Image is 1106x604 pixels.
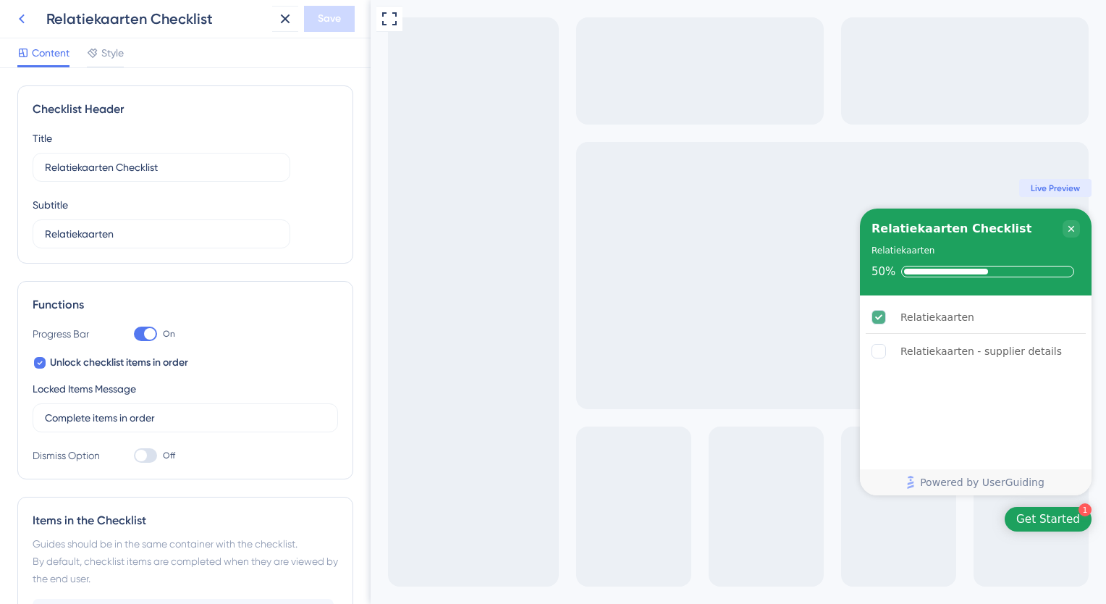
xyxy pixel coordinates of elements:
div: Checklist Container [489,209,721,495]
div: Guides should be in the same container with the checklist. By default, checklist items are comple... [33,535,338,587]
div: Checklist Header [33,101,338,118]
div: Relatiekaarten [530,309,604,326]
div: Relatiekaarten is complete. [495,301,715,334]
div: Relatiekaarten Checklist [501,220,661,238]
div: Checklist progress: 50% [501,265,709,278]
span: Save [318,10,341,28]
span: Off [163,450,175,461]
div: Get Started [646,512,709,527]
div: Relatiekaarten Checklist [46,9,266,29]
div: Open Get Started checklist, remaining modules: 1 [634,507,721,532]
div: Title [33,130,52,147]
input: Type the value [45,410,326,426]
span: Content [32,44,69,62]
input: Header 1 [45,159,278,175]
div: Relatiekaarten - supplier details is incomplete. [495,335,715,367]
input: Header 2 [45,226,278,242]
div: Functions [33,296,338,314]
div: 50% [501,265,525,278]
div: Items in the Checklist [33,512,338,529]
button: Save [304,6,355,32]
span: On [163,328,175,340]
div: Close Checklist [692,220,709,238]
div: Dismiss Option [33,447,105,464]
span: Style [101,44,124,62]
span: Live Preview [660,183,709,194]
div: Locked Items Message [33,380,136,398]
div: Relatiekaarten [501,243,564,258]
span: Powered by UserGuiding [549,474,674,491]
div: Checklist items [489,295,721,468]
div: 1 [708,503,721,516]
div: Relatiekaarten - supplier details [530,343,691,360]
span: Unlock checklist items in order [50,354,188,372]
div: Footer [489,469,721,495]
div: Subtitle [33,196,68,214]
div: Progress Bar [33,325,105,343]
